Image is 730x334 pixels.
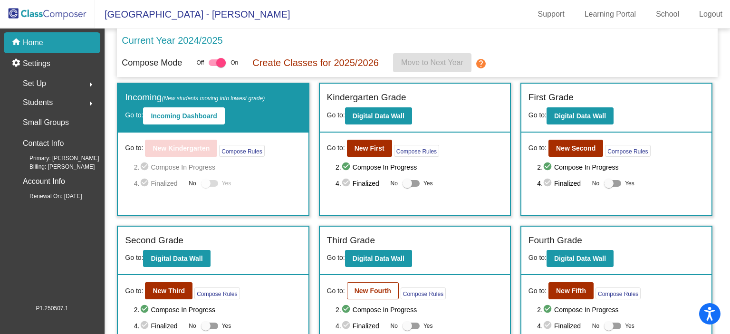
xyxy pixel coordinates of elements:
b: Incoming Dashboard [151,112,217,120]
span: 2. Compose In Progress [134,304,301,315]
button: Compose Rules [596,287,641,299]
span: [GEOGRAPHIC_DATA] - [PERSON_NAME] [95,7,290,22]
b: New Second [556,144,596,152]
mat-icon: check_circle [341,162,353,173]
span: Go to: [327,111,345,119]
p: Settings [23,58,50,69]
span: Set Up [23,77,46,90]
a: Logout [692,7,730,22]
span: Renewal On: [DATE] [14,192,82,200]
span: Primary: [PERSON_NAME] [14,154,99,162]
span: Yes [222,320,231,332]
mat-icon: check_circle [543,304,554,315]
button: New First [347,140,392,157]
mat-icon: home [11,37,23,48]
span: Off [196,58,204,67]
span: Go to: [327,286,345,296]
span: (New students moving into lowest grade) [162,95,265,102]
button: Digital Data Wall [345,107,412,124]
mat-icon: check_circle [341,320,353,332]
span: Billing: [PERSON_NAME] [14,162,95,171]
span: Yes [625,178,634,189]
span: 4. Finalized [336,178,386,189]
b: Digital Data Wall [353,255,404,262]
b: Digital Data Wall [151,255,202,262]
span: Yes [423,178,433,189]
button: Compose Rules [605,145,650,157]
button: Incoming Dashboard [143,107,224,124]
b: Digital Data Wall [554,255,606,262]
span: 2. Compose In Progress [336,162,503,173]
span: No [189,179,196,188]
b: New First [355,144,384,152]
span: 4. Finalized [537,320,587,332]
mat-icon: check_circle [543,162,554,173]
p: Account Info [23,175,65,188]
a: Learning Portal [577,7,644,22]
span: Yes [625,320,634,332]
span: 4. Finalized [134,320,184,332]
button: Compose Rules [219,145,264,157]
p: Compose Mode [122,57,182,69]
mat-icon: check_circle [140,320,151,332]
b: Digital Data Wall [554,112,606,120]
mat-icon: check_circle [140,162,151,173]
span: No [189,322,196,330]
span: 2. Compose In Progress [134,162,301,173]
button: New Second [548,140,603,157]
span: Go to: [125,111,143,119]
b: Digital Data Wall [353,112,404,120]
button: Digital Data Wall [143,250,210,267]
button: Move to Next Year [393,53,471,72]
span: Go to: [125,286,143,296]
button: Digital Data Wall [547,107,614,124]
span: Go to: [528,286,547,296]
mat-icon: arrow_right [85,98,96,109]
label: Fourth Grade [528,234,582,248]
mat-icon: help [475,58,487,69]
button: New Fourth [347,282,399,299]
b: New Fourth [355,287,391,295]
span: Go to: [125,143,143,153]
button: Digital Data Wall [345,250,412,267]
span: No [592,179,599,188]
button: New Third [145,282,192,299]
b: New Third [153,287,185,295]
span: Go to: [528,254,547,261]
label: Kindergarten Grade [327,91,406,105]
span: 4. Finalized [134,178,184,189]
button: New Fifth [548,282,594,299]
span: 2. Compose In Progress [537,304,704,315]
mat-icon: check_circle [140,304,151,315]
button: Compose Rules [394,145,439,157]
span: No [592,322,599,330]
p: Current Year 2024/2025 [122,33,222,48]
mat-icon: check_circle [341,178,353,189]
label: Second Grade [125,234,183,248]
span: 4. Finalized [537,178,587,189]
label: First Grade [528,91,574,105]
p: Create Classes for 2025/2026 [252,56,379,70]
p: Contact Info [23,137,64,150]
mat-icon: check_circle [140,178,151,189]
button: Compose Rules [194,287,240,299]
span: 4. Finalized [336,320,386,332]
span: 2. Compose In Progress [537,162,704,173]
p: Home [23,37,43,48]
mat-icon: check_circle [543,178,554,189]
span: Move to Next Year [401,58,463,67]
b: New Kindergarten [153,144,210,152]
button: Compose Rules [401,287,446,299]
label: Incoming [125,91,265,105]
mat-icon: arrow_right [85,79,96,90]
span: Students [23,96,53,109]
span: Go to: [528,143,547,153]
span: 2. Compose In Progress [336,304,503,315]
button: New Kindergarten [145,140,217,157]
b: New Fifth [556,287,586,295]
p: Small Groups [23,116,69,129]
span: No [391,322,398,330]
span: Yes [222,178,231,189]
span: Go to: [528,111,547,119]
mat-icon: check_circle [543,320,554,332]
